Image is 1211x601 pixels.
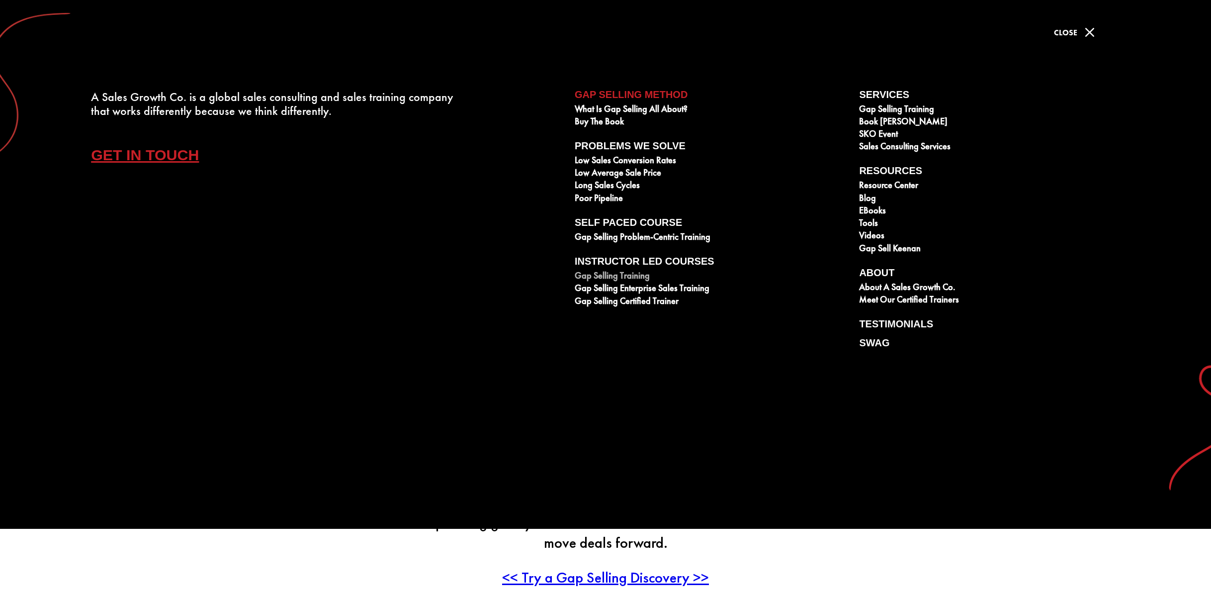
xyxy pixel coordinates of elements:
a: Gap Sell Keenan [859,243,1132,256]
a: eBooks [859,205,1132,218]
a: Problems We Solve [575,140,848,155]
span: Close [1054,27,1077,38]
a: Buy The Book [575,116,848,129]
a: Low Sales Conversion Rates [575,155,848,168]
a: Get In Touch [91,138,214,173]
a: Low Average Sale Price [575,168,848,180]
a: Blog [859,193,1132,205]
a: Gap Selling Enterprise Sales Training [575,283,848,296]
a: Resources [859,165,1132,180]
a: << Try a Gap Selling Discovery >> [502,568,709,587]
div: A Sales Growth Co. is a global sales consulting and sales training company that works differently... [91,90,458,118]
a: SKO Event [859,129,1132,141]
a: Services [859,89,1132,104]
p: Sales are won by uncovering what’s broken, what it’s costing, and why it needs to be fixed now. G... [337,493,874,568]
a: Sales Consulting Services [859,141,1132,154]
a: Testimonials [859,318,1132,333]
a: Instructor Led Courses [575,256,848,271]
a: Resource Center [859,180,1132,193]
a: Videos [859,230,1132,243]
a: Meet our Certified Trainers [859,295,1132,307]
a: Self Paced Course [575,217,848,232]
a: Poor Pipeline [575,193,848,205]
a: Gap Selling Training [859,104,1132,116]
a: Gap Selling Certified Trainer [575,296,848,308]
a: About A Sales Growth Co. [859,282,1132,295]
a: About [859,267,1132,282]
a: Book [PERSON_NAME] [859,116,1132,129]
a: Swag [859,337,1132,352]
span: M [1080,22,1100,42]
a: Gap Selling Method [575,89,848,104]
a: Gap Selling Training [575,271,848,283]
a: Tools [859,218,1132,230]
a: What is Gap Selling all about? [575,104,848,116]
a: Long Sales Cycles [575,180,848,193]
a: Gap Selling Problem-Centric Training [575,232,848,244]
